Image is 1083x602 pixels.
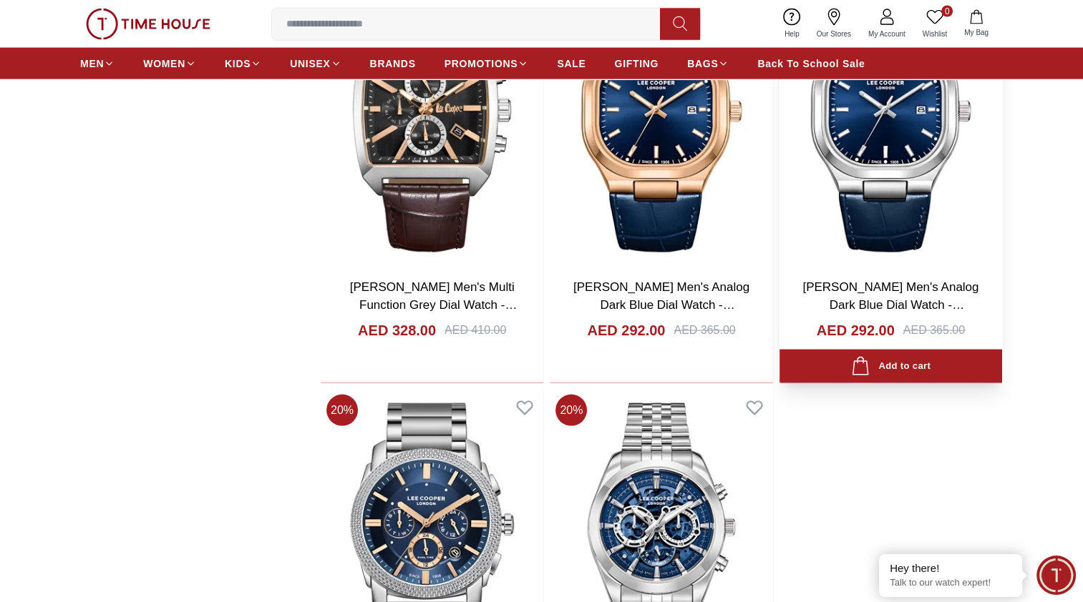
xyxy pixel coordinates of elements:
a: BAGS [687,51,729,77]
a: [PERSON_NAME] Men's Analog Dark Blue Dial Watch - LC08179.399 [802,280,978,330]
p: Talk to our watch expert! [890,577,1011,589]
a: [PERSON_NAME] Men's Analog Dark Blue Dial Watch - LC08179.495 [573,280,749,330]
span: 0 [941,6,953,17]
a: GIFTING [614,51,659,77]
a: Back To School Sale [757,51,865,77]
span: Help [779,29,805,39]
h4: AED 292.00 [587,320,665,340]
h4: AED 292.00 [817,320,895,340]
div: AED 365.00 [903,322,965,339]
a: Our Stores [808,6,860,42]
span: BAGS [687,56,718,71]
a: MEN [80,51,115,77]
span: WOMEN [143,56,185,71]
span: Wishlist [917,29,953,39]
span: 20 % [326,395,358,426]
div: AED 365.00 [674,322,735,339]
span: Back To School Sale [757,56,865,71]
span: BRANDS [370,56,416,71]
a: WOMEN [143,51,196,77]
button: Add to cart [780,350,1002,383]
a: [PERSON_NAME] Men's Multi Function Grey Dial Watch - LC08180.362 [350,280,518,330]
span: 20 % [555,395,587,426]
span: KIDS [225,56,251,71]
a: Help [776,6,808,42]
div: Add to cart [851,357,931,376]
h4: AED 328.00 [358,320,436,340]
span: My Account [863,29,911,39]
span: GIFTING [614,56,659,71]
img: ... [86,9,210,40]
a: KIDS [225,51,261,77]
span: SALE [557,56,586,71]
a: BRANDS [370,51,416,77]
span: MEN [80,56,104,71]
span: My Bag [958,27,994,38]
div: AED 410.00 [445,322,506,339]
div: Chat Widget [1036,556,1076,595]
span: UNISEX [290,56,330,71]
a: 0Wishlist [914,6,956,42]
a: SALE [557,51,586,77]
span: PROMOTIONS [445,56,518,71]
div: Hey there! [890,561,1011,576]
button: My Bag [956,7,997,41]
span: Our Stores [811,29,857,39]
a: PROMOTIONS [445,51,529,77]
a: UNISEX [290,51,341,77]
